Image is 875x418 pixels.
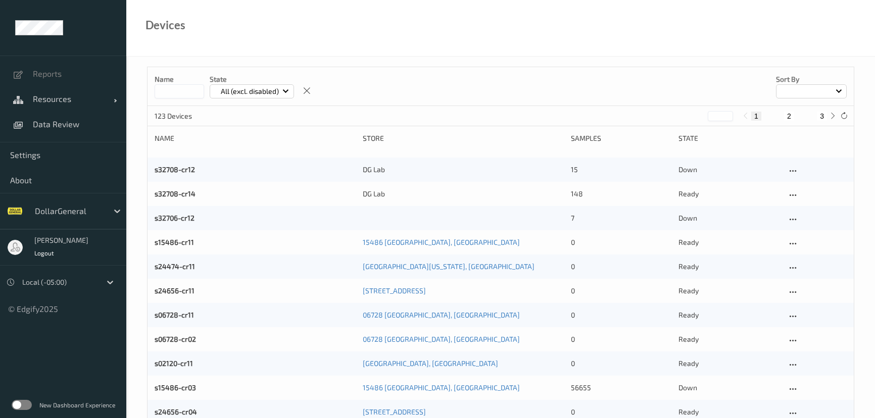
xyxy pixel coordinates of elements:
div: Samples [571,133,671,143]
a: s32706-cr12 [155,214,195,222]
div: 148 [571,189,671,199]
div: 0 [571,286,671,296]
div: Name [155,133,356,143]
div: DG Lab [363,189,564,199]
div: 0 [571,334,671,344]
a: [GEOGRAPHIC_DATA][US_STATE], [GEOGRAPHIC_DATA] [363,262,534,271]
p: ready [678,407,779,417]
p: down [678,383,779,393]
div: 56655 [571,383,671,393]
div: 15 [571,165,671,175]
p: All (excl. disabled) [217,86,282,96]
a: 06728 [GEOGRAPHIC_DATA], [GEOGRAPHIC_DATA] [363,335,520,343]
a: s06728-cr11 [155,310,194,319]
p: ready [678,286,779,296]
p: ready [678,237,779,247]
a: s02120-cr11 [155,359,193,368]
div: 0 [571,407,671,417]
a: s32708-cr14 [155,189,196,198]
div: State [678,133,779,143]
p: 123 Devices [155,111,230,121]
a: [GEOGRAPHIC_DATA], [GEOGRAPHIC_DATA] [363,359,498,368]
div: DG Lab [363,165,564,175]
a: 15486 [GEOGRAPHIC_DATA], [GEOGRAPHIC_DATA] [363,238,520,246]
button: 1 [751,112,761,121]
p: State [210,74,294,84]
a: s24656-cr04 [155,407,197,416]
a: s15486-cr11 [155,238,194,246]
p: ready [678,334,779,344]
p: Sort by [776,74,847,84]
p: ready [678,262,779,272]
p: down [678,213,779,223]
button: 3 [817,112,827,121]
a: s24474-cr11 [155,262,195,271]
div: Devices [145,20,185,30]
p: Name [155,74,204,84]
div: 0 [571,358,671,369]
button: 2 [784,112,794,121]
a: 06728 [GEOGRAPHIC_DATA], [GEOGRAPHIC_DATA] [363,310,520,319]
a: [STREET_ADDRESS] [363,286,426,295]
p: ready [678,310,779,320]
div: 7 [571,213,671,223]
div: 0 [571,310,671,320]
div: Store [363,133,564,143]
div: 0 [571,262,671,272]
a: s06728-cr02 [155,335,196,343]
p: ready [678,189,779,199]
a: s15486-cr03 [155,383,196,392]
p: down [678,165,779,175]
a: s32708-cr12 [155,165,195,174]
a: [STREET_ADDRESS] [363,407,426,416]
a: s24656-cr11 [155,286,195,295]
p: ready [678,358,779,369]
div: 0 [571,237,671,247]
a: 15486 [GEOGRAPHIC_DATA], [GEOGRAPHIC_DATA] [363,383,520,392]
